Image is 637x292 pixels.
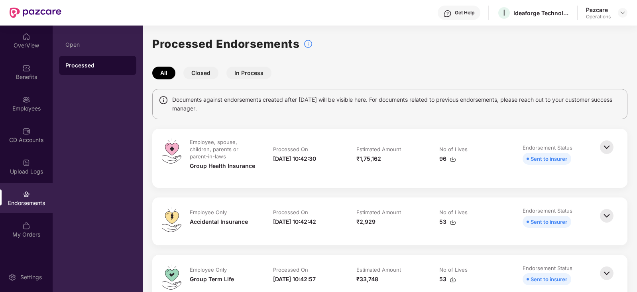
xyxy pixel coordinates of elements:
[162,207,181,232] img: svg+xml;base64,PHN2ZyB4bWxucz0iaHR0cDovL3d3dy53My5vcmcvMjAwMC9zdmciIHdpZHRoPSI0OS4zMiIgaGVpZ2h0PS...
[22,96,30,104] img: svg+xml;base64,PHN2ZyBpZD0iRW1wbG95ZWVzIiB4bWxucz0iaHR0cDovL3d3dy53My5vcmcvMjAwMC9zdmciIHdpZHRoPS...
[523,144,572,151] div: Endorsement Status
[190,138,256,160] div: Employee, spouse, children, parents or parent-in-laws
[450,276,456,283] img: svg+xml;base64,PHN2ZyBpZD0iRG93bmxvYWQtMzJ4MzIiIHhtbG5zPSJodHRwOi8vd3d3LnczLm9yZy8yMDAwL3N2ZyIgd2...
[586,14,611,20] div: Operations
[183,67,218,79] button: Closed
[356,275,378,284] div: ₹33,748
[303,39,313,49] img: svg+xml;base64,PHN2ZyBpZD0iSW5mb18tXzMyeDMyIiBkYXRhLW5hbWU9IkluZm8gLSAzMngzMiIgeG1sbnM9Imh0dHA6Ly...
[273,266,308,273] div: Processed On
[356,146,401,153] div: Estimated Amount
[444,10,452,18] img: svg+xml;base64,PHN2ZyBpZD0iSGVscC0zMngzMiIgeG1sbnM9Imh0dHA6Ly93d3cudzMub3JnLzIwMDAvc3ZnIiB3aWR0aD...
[273,275,316,284] div: [DATE] 10:42:57
[273,209,308,216] div: Processed On
[226,67,271,79] button: In Process
[503,8,505,18] span: I
[356,266,401,273] div: Estimated Amount
[22,159,30,167] img: svg+xml;base64,PHN2ZyBpZD0iVXBsb2FkX0xvZ3MiIGRhdGEtbmFtZT0iVXBsb2FkIExvZ3MiIHhtbG5zPSJodHRwOi8vd3...
[162,138,181,164] img: svg+xml;base64,PHN2ZyB4bWxucz0iaHR0cDovL3d3dy53My5vcmcvMjAwMC9zdmciIHdpZHRoPSI0OS4zMiIgaGVpZ2h0PS...
[22,127,30,135] img: svg+xml;base64,PHN2ZyBpZD0iQ0RfQWNjb3VudHMiIGRhdGEtbmFtZT0iQ0QgQWNjb3VudHMiIHhtbG5zPSJodHRwOi8vd3...
[190,275,234,284] div: Group Term Life
[159,95,168,105] img: svg+xml;base64,PHN2ZyBpZD0iSW5mbyIgeG1sbnM9Imh0dHA6Ly93d3cudzMub3JnLzIwMDAvc3ZnIiB3aWR0aD0iMTQiIG...
[439,146,468,153] div: No of Lives
[455,10,474,16] div: Get Help
[513,9,569,17] div: Ideaforge Technology Ltd
[22,64,30,72] img: svg+xml;base64,PHN2ZyBpZD0iQmVuZWZpdHMiIHhtbG5zPSJodHRwOi8vd3d3LnczLm9yZy8yMDAwL3N2ZyIgd2lkdGg9Ij...
[439,154,456,163] div: 96
[190,209,227,216] div: Employee Only
[439,209,468,216] div: No of Lives
[22,222,30,230] img: svg+xml;base64,PHN2ZyBpZD0iTXlfT3JkZXJzIiBkYXRhLW5hbWU9Ik15IE9yZGVycyIgeG1sbnM9Imh0dHA6Ly93d3cudz...
[598,264,615,282] img: svg+xml;base64,PHN2ZyBpZD0iQmFjay0zMngzMiIgeG1sbnM9Imh0dHA6Ly93d3cudzMub3JnLzIwMDAvc3ZnIiB3aWR0aD...
[531,275,567,284] div: Sent to insurer
[8,273,16,281] img: svg+xml;base64,PHN2ZyBpZD0iU2V0dGluZy0yMHgyMCIgeG1sbnM9Imh0dHA6Ly93d3cudzMub3JnLzIwMDAvc3ZnIiB3aW...
[65,61,130,69] div: Processed
[598,207,615,225] img: svg+xml;base64,PHN2ZyBpZD0iQmFjay0zMngzMiIgeG1sbnM9Imh0dHA6Ly93d3cudzMub3JnLzIwMDAvc3ZnIiB3aWR0aD...
[65,41,130,48] div: Open
[523,264,572,272] div: Endorsement Status
[356,154,381,163] div: ₹1,75,162
[152,67,175,79] button: All
[10,8,61,18] img: New Pazcare Logo
[190,162,255,170] div: Group Health Insurance
[598,138,615,156] img: svg+xml;base64,PHN2ZyBpZD0iQmFjay0zMngzMiIgeG1sbnM9Imh0dHA6Ly93d3cudzMub3JnLzIwMDAvc3ZnIiB3aWR0aD...
[22,33,30,41] img: svg+xml;base64,PHN2ZyBpZD0iSG9tZSIgeG1sbnM9Imh0dHA6Ly93d3cudzMub3JnLzIwMDAvc3ZnIiB3aWR0aD0iMjAiIG...
[586,6,611,14] div: Pazcare
[531,154,567,163] div: Sent to insurer
[162,264,181,290] img: svg+xml;base64,PHN2ZyB4bWxucz0iaHR0cDovL3d3dy53My5vcmcvMjAwMC9zdmciIHdpZHRoPSI0OS4zMiIgaGVpZ2h0PS...
[190,266,227,273] div: Employee Only
[273,154,316,163] div: [DATE] 10:42:30
[619,10,626,16] img: svg+xml;base64,PHN2ZyBpZD0iRHJvcGRvd24tMzJ4MzIiIHhtbG5zPSJodHRwOi8vd3d3LnczLm9yZy8yMDAwL3N2ZyIgd2...
[356,217,376,226] div: ₹2,929
[273,217,316,226] div: [DATE] 10:42:42
[356,209,401,216] div: Estimated Amount
[172,95,621,113] span: Documents against endorsements created after [DATE] will be visible here. For documents related t...
[531,217,567,226] div: Sent to insurer
[18,273,44,281] div: Settings
[439,266,468,273] div: No of Lives
[22,190,30,198] img: svg+xml;base64,PHN2ZyBpZD0iRW5kb3JzZW1lbnRzIiB4bWxucz0iaHR0cDovL3d3dy53My5vcmcvMjAwMC9zdmciIHdpZH...
[152,35,299,53] h1: Processed Endorsements
[450,219,456,225] img: svg+xml;base64,PHN2ZyBpZD0iRG93bmxvYWQtMzJ4MzIiIHhtbG5zPSJodHRwOi8vd3d3LnczLm9yZy8yMDAwL3N2ZyIgd2...
[523,207,572,214] div: Endorsement Status
[450,156,456,162] img: svg+xml;base64,PHN2ZyBpZD0iRG93bmxvYWQtMzJ4MzIiIHhtbG5zPSJodHRwOi8vd3d3LnczLm9yZy8yMDAwL3N2ZyIgd2...
[439,217,456,226] div: 53
[439,275,456,284] div: 53
[190,217,248,226] div: Accidental Insurance
[273,146,308,153] div: Processed On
